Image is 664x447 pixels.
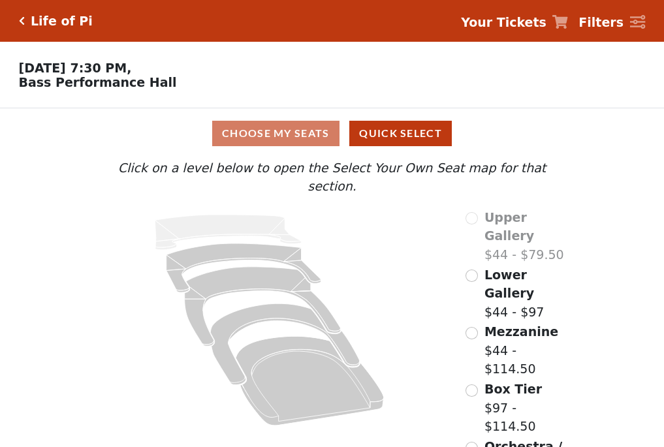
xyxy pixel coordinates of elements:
a: Your Tickets [461,13,568,32]
label: $44 - $114.50 [484,322,572,378]
span: Lower Gallery [484,268,534,301]
h5: Life of Pi [31,14,93,29]
strong: Your Tickets [461,15,546,29]
path: Upper Gallery - Seats Available: 0 [155,215,302,250]
p: Click on a level below to open the Select Your Own Seat map for that section. [92,159,571,196]
span: Upper Gallery [484,210,534,243]
strong: Filters [578,15,624,29]
path: Lower Gallery - Seats Available: 170 [166,243,321,292]
label: $44 - $79.50 [484,208,572,264]
a: Click here to go back to filters [19,16,25,25]
label: $44 - $97 [484,266,572,322]
span: Box Tier [484,382,542,396]
a: Filters [578,13,645,32]
path: Orchestra / Parterre Circle - Seats Available: 28 [236,336,385,425]
span: Mezzanine [484,324,558,339]
button: Quick Select [349,121,452,146]
label: $97 - $114.50 [484,380,572,436]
